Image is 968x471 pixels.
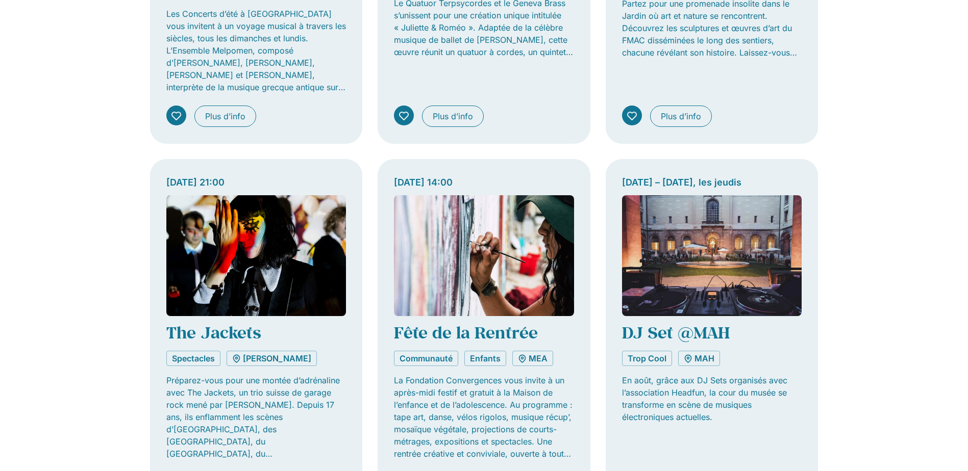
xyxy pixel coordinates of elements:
a: Plus d’info [422,106,484,127]
img: Coolturalia - The Jackets [166,195,346,316]
a: Fête de la Rentrée [394,322,538,343]
a: [PERSON_NAME] [227,351,317,366]
p: Préparez-vous pour une montée d’adrénaline avec The Jackets, un trio suisse de garage rock mené p... [166,374,346,460]
div: [DATE] 21:00 [166,175,346,189]
div: [DATE] – [DATE], les jeudis [622,175,802,189]
div: [DATE] 14:00 [394,175,574,189]
a: Communauté [394,351,458,366]
a: DJ Set @MAH [622,322,730,343]
a: MEA [512,351,553,366]
a: Trop Cool [622,351,672,366]
a: MAH [678,351,720,366]
p: La Fondation Convergences vous invite à un après-midi festif et gratuit à la Maison de l’enfance ... [394,374,574,460]
a: Spectacles [166,351,220,366]
a: Plus d’info [650,106,712,127]
span: Plus d’info [433,110,473,122]
p: Les Concerts d’été à [GEOGRAPHIC_DATA] vous invitent à un voyage musical à travers les siècles, t... [166,8,346,93]
span: Plus d’info [661,110,701,122]
span: Plus d’info [205,110,245,122]
a: Enfants [464,351,506,366]
a: Plus d’info [194,106,256,127]
a: The Jackets [166,322,261,343]
p: En août, grâce aux DJ Sets organisés avec l’association Headfun, la cour du musée se transforme e... [622,374,802,423]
